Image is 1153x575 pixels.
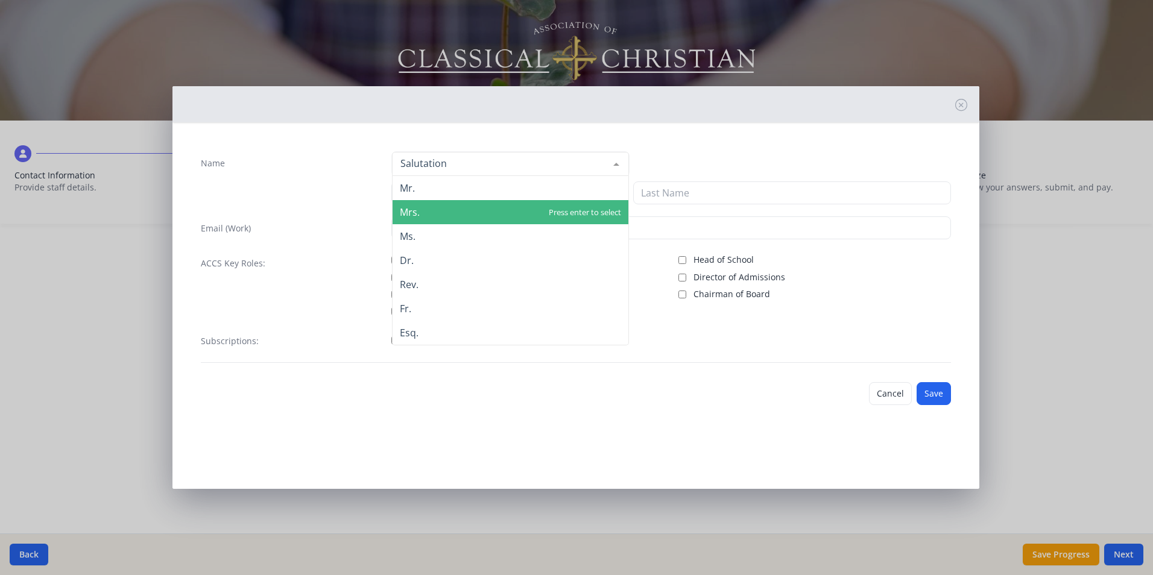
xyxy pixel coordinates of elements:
span: Fr. [400,302,411,315]
input: Public Contact [391,274,399,281]
input: Salutation [397,157,604,169]
label: Subscriptions: [201,335,259,347]
label: Name [201,157,225,169]
span: Esq. [400,326,419,339]
input: TCD Magazine [391,336,399,344]
input: Billing Contact [391,307,399,315]
span: Mrs. [400,206,420,219]
span: Mr. [400,181,415,195]
label: ACCS Key Roles: [201,257,265,269]
span: Director of Admissions [693,271,785,283]
input: First Name [391,181,628,204]
button: Cancel [869,382,912,405]
span: Ms. [400,230,415,243]
input: contact@site.com [391,216,951,239]
input: Director of Admissions [678,274,686,281]
input: Head of School [678,256,686,264]
input: ACCS Account Manager [391,256,399,264]
button: Save [917,382,951,405]
span: Chairman of Board [693,288,770,300]
input: Board Member [391,291,399,298]
input: Last Name [633,181,951,204]
input: Chairman of Board [678,291,686,298]
span: Rev. [400,278,419,291]
span: Dr. [400,254,414,267]
label: Email (Work) [201,222,251,234]
span: Head of School [693,254,754,266]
